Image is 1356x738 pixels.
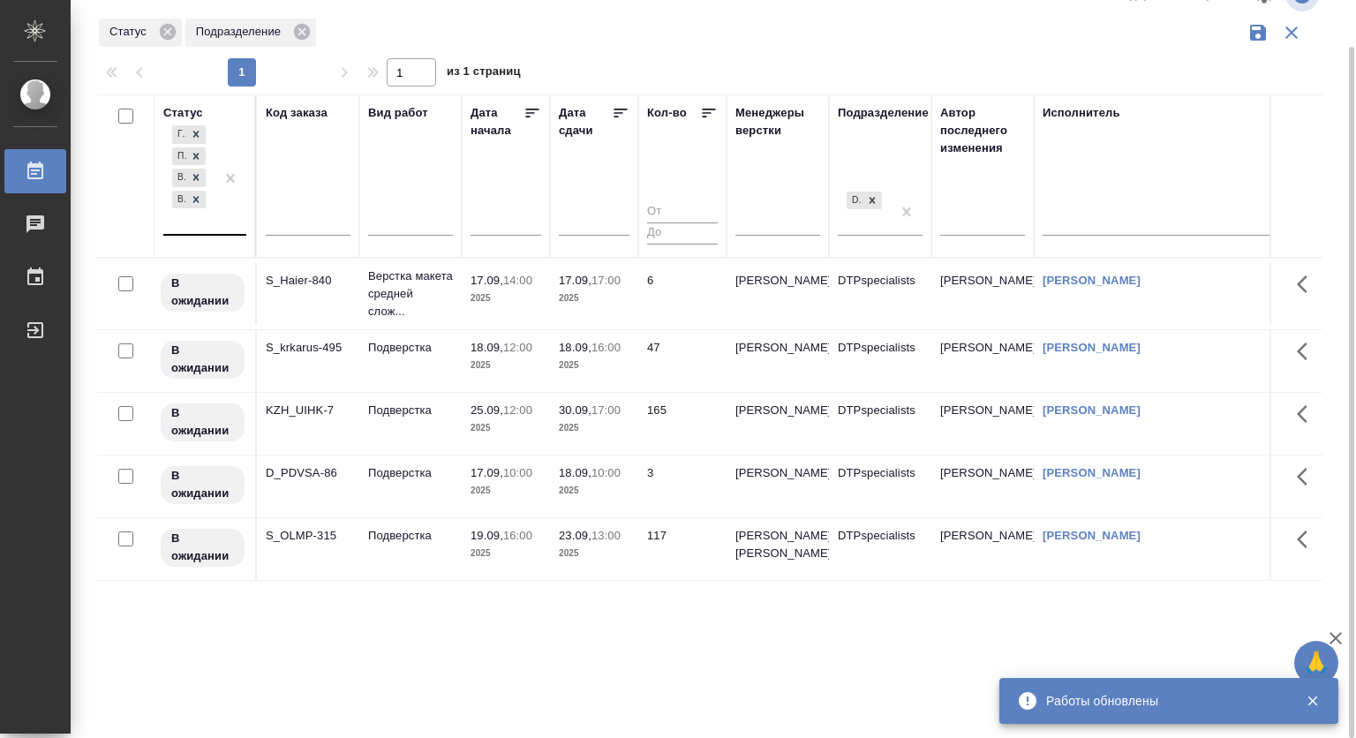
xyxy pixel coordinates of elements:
[559,290,629,307] p: 2025
[735,402,820,419] p: [PERSON_NAME]
[845,190,884,212] div: DTPspecialists
[1286,330,1329,373] button: Здесь прячутся важные кнопки
[266,339,350,357] div: S_krkarus-495
[172,125,186,144] div: Готов к работе
[172,147,186,166] div: Подбор
[471,529,503,542] p: 19.09,
[99,19,182,47] div: Статус
[647,104,687,122] div: Кол-во
[829,263,931,325] td: DTPspecialists
[931,456,1034,517] td: [PERSON_NAME]
[829,456,931,517] td: DTPspecialists
[638,456,727,517] td: 3
[1294,641,1338,685] button: 🙏
[735,339,820,357] p: [PERSON_NAME]
[638,518,727,580] td: 117
[503,341,532,354] p: 12:00
[503,529,532,542] p: 16:00
[638,263,727,325] td: 6
[172,169,186,187] div: В ожидании
[159,402,246,443] div: Исполнитель назначен, приступать к работе пока рано
[196,23,287,41] p: Подразделение
[647,201,718,223] input: От
[471,357,541,374] p: 2025
[638,393,727,455] td: 165
[591,341,621,354] p: 16:00
[266,272,350,290] div: S_Haier-840
[172,191,186,209] div: В работе
[591,403,621,417] p: 17:00
[735,464,820,482] p: [PERSON_NAME]
[266,402,350,419] div: KZH_UIHK-7
[171,275,234,310] p: В ожидании
[559,104,612,139] div: Дата сдачи
[471,419,541,437] p: 2025
[940,104,1025,157] div: Автор последнего изменения
[829,393,931,455] td: DTPspecialists
[735,527,820,562] p: [PERSON_NAME], [PERSON_NAME]
[471,482,541,500] p: 2025
[171,467,234,502] p: В ожидании
[368,104,428,122] div: Вид работ
[163,104,203,122] div: Статус
[1286,263,1329,305] button: Здесь прячутся важные кнопки
[368,402,453,419] p: Подверстка
[559,403,591,417] p: 30.09,
[591,529,621,542] p: 13:00
[368,339,453,357] p: Подверстка
[503,403,532,417] p: 12:00
[559,419,629,437] p: 2025
[471,274,503,287] p: 17.09,
[159,339,246,380] div: Исполнитель назначен, приступать к работе пока рано
[503,274,532,287] p: 14:00
[1043,403,1141,417] a: [PERSON_NAME]
[471,104,524,139] div: Дата начала
[1046,692,1279,710] div: Работы обновлены
[1043,466,1141,479] a: [PERSON_NAME]
[1294,693,1330,709] button: Закрыть
[159,464,246,506] div: Исполнитель назначен, приступать к работе пока рано
[368,267,453,320] p: Верстка макета средней слож...
[1286,456,1329,498] button: Здесь прячутся важные кнопки
[159,527,246,569] div: Исполнитель назначен, приступать к работе пока рано
[559,545,629,562] p: 2025
[559,529,591,542] p: 23.09,
[647,222,718,245] input: До
[559,274,591,287] p: 17.09,
[735,272,820,290] p: [PERSON_NAME]
[1043,274,1141,287] a: [PERSON_NAME]
[266,527,350,545] div: S_OLMP-315
[1275,16,1308,49] button: Сбросить фильтры
[471,341,503,354] p: 18.09,
[368,464,453,482] p: Подверстка
[471,545,541,562] p: 2025
[829,330,931,392] td: DTPspecialists
[171,404,234,440] p: В ожидании
[1301,644,1331,682] span: 🙏
[471,290,541,307] p: 2025
[1043,104,1120,122] div: Исполнитель
[266,104,328,122] div: Код заказа
[1043,341,1141,354] a: [PERSON_NAME]
[447,61,521,87] span: из 1 страниц
[471,466,503,479] p: 17.09,
[1043,529,1141,542] a: [PERSON_NAME]
[638,330,727,392] td: 47
[847,192,863,210] div: DTPspecialists
[559,341,591,354] p: 18.09,
[368,527,453,545] p: Подверстка
[159,272,246,313] div: Исполнитель назначен, приступать к работе пока рано
[1286,518,1329,561] button: Здесь прячутся важные кнопки
[591,274,621,287] p: 17:00
[171,530,234,565] p: В ожидании
[931,518,1034,580] td: [PERSON_NAME]
[931,393,1034,455] td: [PERSON_NAME]
[1286,393,1329,435] button: Здесь прячутся важные кнопки
[591,466,621,479] p: 10:00
[829,518,931,580] td: DTPspecialists
[559,482,629,500] p: 2025
[559,466,591,479] p: 18.09,
[185,19,316,47] div: Подразделение
[471,403,503,417] p: 25.09,
[735,104,820,139] div: Менеджеры верстки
